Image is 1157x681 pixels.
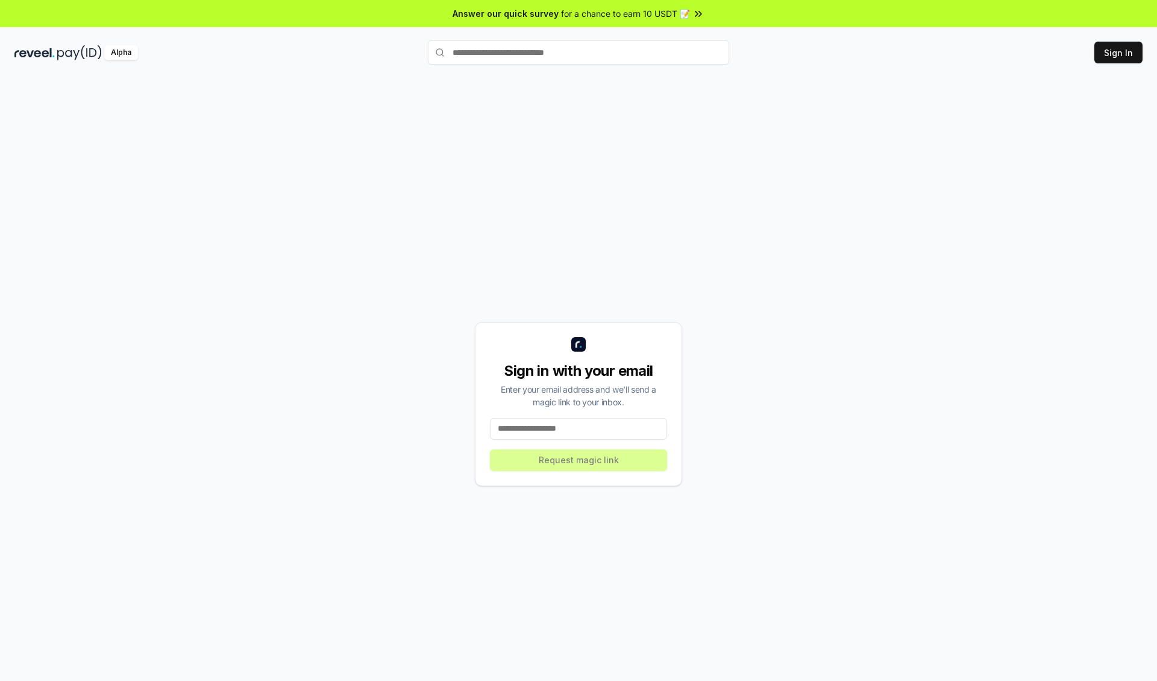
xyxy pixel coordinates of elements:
img: logo_small [571,337,586,352]
div: Sign in with your email [490,361,667,381]
img: reveel_dark [14,45,55,60]
div: Enter your email address and we’ll send a magic link to your inbox. [490,383,667,408]
img: pay_id [57,45,102,60]
div: Alpha [104,45,138,60]
span: Answer our quick survey [453,7,559,20]
button: Sign In [1094,42,1143,63]
span: for a chance to earn 10 USDT 📝 [561,7,690,20]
